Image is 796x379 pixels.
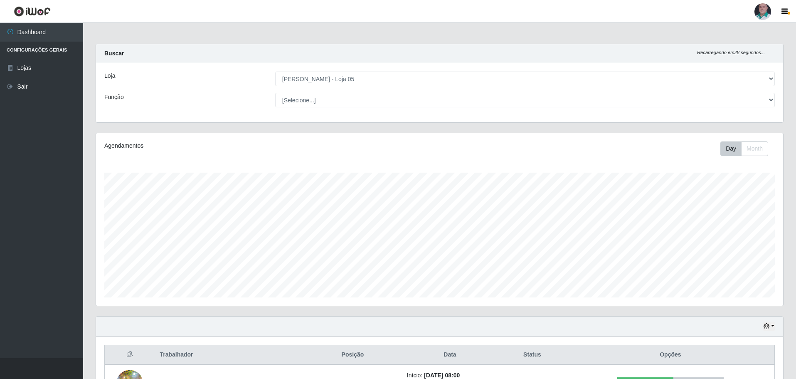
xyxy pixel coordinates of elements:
[424,372,460,379] time: [DATE] 08:00
[720,141,768,156] div: First group
[498,345,567,365] th: Status
[155,345,303,365] th: Trabalhador
[402,345,498,365] th: Data
[104,72,115,80] label: Loja
[104,50,124,57] strong: Buscar
[104,93,124,102] label: Função
[720,141,742,156] button: Day
[14,6,51,17] img: CoreUI Logo
[720,141,775,156] div: Toolbar with button groups
[697,50,765,55] i: Recarregando em 28 segundos...
[567,345,775,365] th: Opções
[303,345,402,365] th: Posição
[104,141,377,150] div: Agendamentos
[741,141,768,156] button: Month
